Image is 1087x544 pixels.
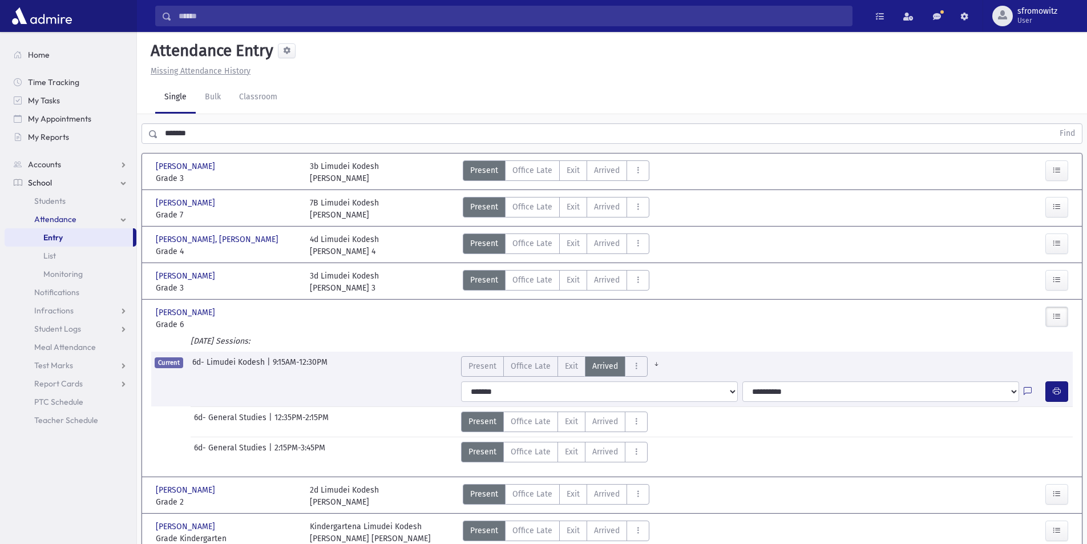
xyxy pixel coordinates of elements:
[594,201,620,213] span: Arrived
[310,270,379,294] div: 3d Limudei Kodesh [PERSON_NAME] 3
[470,201,498,213] span: Present
[512,274,552,286] span: Office Late
[310,484,379,508] div: 2d Limudei Kodesh [PERSON_NAME]
[463,484,649,508] div: AttTypes
[5,210,136,228] a: Attendance
[156,270,217,282] span: [PERSON_NAME]
[43,269,83,279] span: Monitoring
[5,301,136,320] a: Infractions
[5,411,136,429] a: Teacher Schedule
[567,164,580,176] span: Exit
[5,110,136,128] a: My Appointments
[5,128,136,146] a: My Reports
[5,283,136,301] a: Notifications
[34,287,79,297] span: Notifications
[156,282,298,294] span: Grade 3
[310,160,379,184] div: 3b Limudei Kodesh [PERSON_NAME]
[274,412,329,432] span: 12:35PM-2:15PM
[567,201,580,213] span: Exit
[146,66,250,76] a: Missing Attendance History
[592,446,618,458] span: Arrived
[155,82,196,114] a: Single
[511,360,551,372] span: Office Late
[34,196,66,206] span: Students
[196,82,230,114] a: Bulk
[34,415,98,425] span: Teacher Schedule
[592,416,618,428] span: Arrived
[269,442,274,462] span: |
[468,416,496,428] span: Present
[28,178,52,188] span: School
[43,232,63,243] span: Entry
[512,525,552,537] span: Office Late
[511,416,551,428] span: Office Late
[5,265,136,283] a: Monitoring
[461,356,665,377] div: AttTypes
[151,66,250,76] u: Missing Attendance History
[155,357,183,368] span: Current
[156,319,298,331] span: Grade 6
[5,356,136,374] a: Test Marks
[461,412,648,432] div: AttTypes
[5,320,136,338] a: Student Logs
[28,114,91,124] span: My Appointments
[594,237,620,249] span: Arrived
[5,338,136,356] a: Meal Attendance
[28,132,69,142] span: My Reports
[461,442,648,462] div: AttTypes
[470,525,498,537] span: Present
[28,77,79,87] span: Time Tracking
[565,416,578,428] span: Exit
[5,374,136,393] a: Report Cards
[468,446,496,458] span: Present
[463,233,649,257] div: AttTypes
[470,164,498,176] span: Present
[267,356,273,377] span: |
[594,164,620,176] span: Arrived
[512,164,552,176] span: Office Late
[567,237,580,249] span: Exit
[156,172,298,184] span: Grade 3
[34,324,81,334] span: Student Logs
[5,192,136,210] a: Students
[34,397,83,407] span: PTC Schedule
[5,174,136,192] a: School
[594,488,620,500] span: Arrived
[156,245,298,257] span: Grade 4
[156,484,217,496] span: [PERSON_NAME]
[192,356,267,377] span: 6d- Limudei Kodesh
[269,412,274,432] span: |
[156,160,217,172] span: [PERSON_NAME]
[5,393,136,411] a: PTC Schedule
[5,73,136,91] a: Time Tracking
[274,442,325,462] span: 2:15PM-3:45PM
[310,233,379,257] div: 4d Limudei Kodesh [PERSON_NAME] 4
[156,496,298,508] span: Grade 2
[470,274,498,286] span: Present
[156,307,217,319] span: [PERSON_NAME]
[172,6,852,26] input: Search
[28,159,61,170] span: Accounts
[5,46,136,64] a: Home
[9,5,75,27] img: AdmirePro
[156,197,217,209] span: [PERSON_NAME]
[191,336,250,346] i: [DATE] Sessions:
[230,82,286,114] a: Classroom
[34,360,73,370] span: Test Marks
[565,446,578,458] span: Exit
[1017,7,1057,16] span: sfromowitz
[156,209,298,221] span: Grade 7
[512,201,552,213] span: Office Late
[28,95,60,106] span: My Tasks
[592,360,618,372] span: Arrived
[34,214,76,224] span: Attendance
[34,342,96,352] span: Meal Attendance
[463,160,649,184] div: AttTypes
[511,446,551,458] span: Office Late
[194,442,269,462] span: 6d- General Studies
[512,488,552,500] span: Office Late
[34,305,74,316] span: Infractions
[470,488,498,500] span: Present
[512,237,552,249] span: Office Late
[194,412,269,432] span: 6d- General Studies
